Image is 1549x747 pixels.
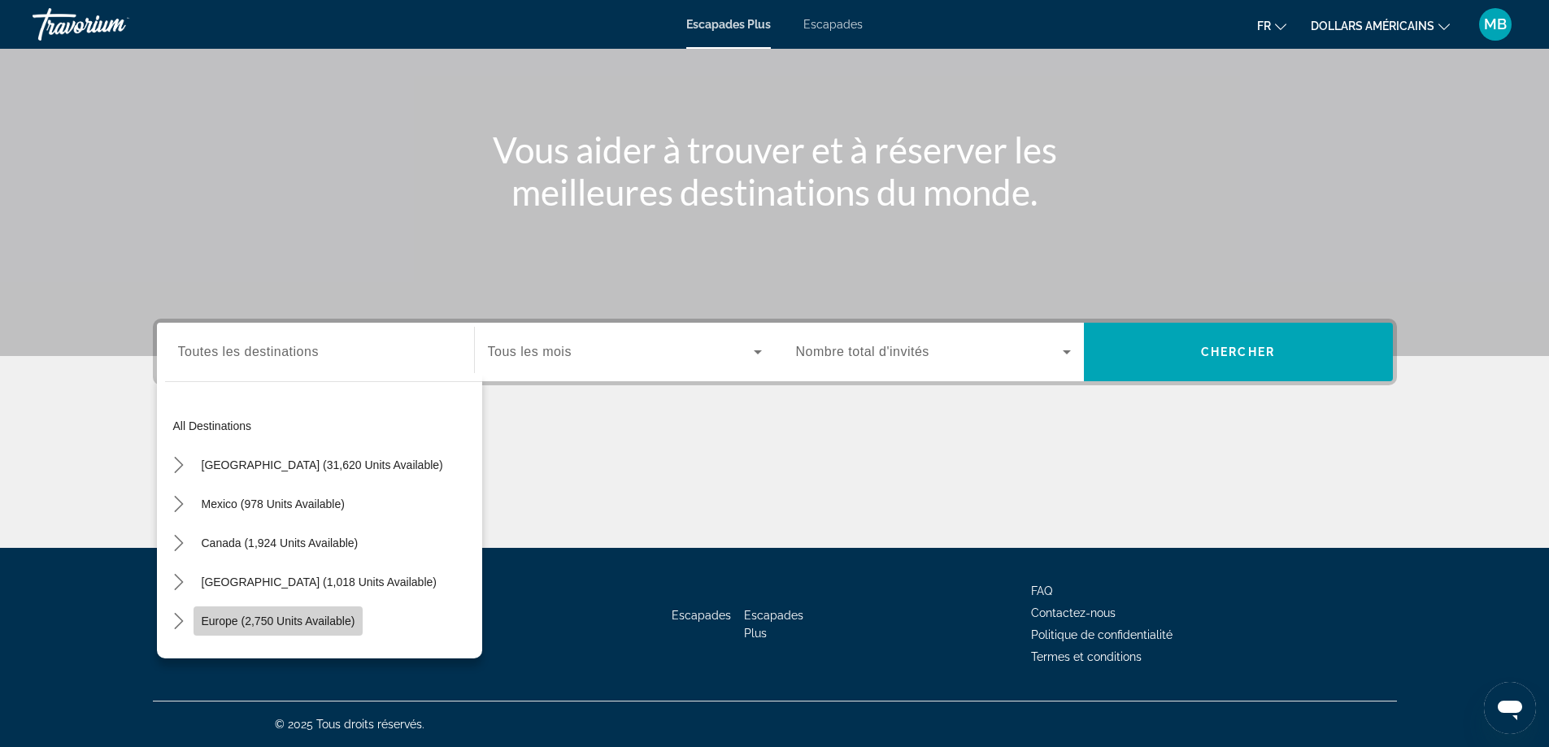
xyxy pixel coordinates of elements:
[803,18,863,31] a: Escapades
[202,615,355,628] span: Europe (2,750 units available)
[1031,650,1142,663] a: Termes et conditions
[1311,20,1434,33] font: dollars américains
[165,607,194,636] button: Toggle Europe (2,750 units available) submenu
[686,18,771,31] a: Escapades Plus
[194,606,363,636] button: Select destination: Europe (2,750 units available)
[1031,606,1116,619] a: Contactez-nous
[488,345,572,358] span: Tous les mois
[1484,15,1507,33] font: MB
[173,419,252,432] span: All destinations
[165,529,194,558] button: Toggle Canada (1,924 units available) submenu
[275,718,424,731] font: © 2025 Tous droits réservés.
[1031,584,1052,597] a: FAQ
[157,373,482,658] div: Destination options
[165,646,194,675] button: Toggle Australia (197 units available) submenu
[165,490,194,519] button: Toggle Mexico (978 units available) submenu
[165,411,482,441] button: Select destination: All destinations
[796,345,929,358] span: Nombre total d'invités
[194,567,445,597] button: Select destination: Caribbean & Atlantic Islands (1,018 units available)
[1257,14,1286,37] button: Changer de langue
[1257,20,1271,33] font: fr
[1031,628,1173,641] a: Politique de confidentialité
[157,323,1393,381] div: Widget de recherche
[1474,7,1516,41] button: Menu utilisateur
[1201,345,1275,358] span: Chercher
[202,458,443,471] span: [GEOGRAPHIC_DATA] (31,620 units available)
[165,451,194,480] button: Toggle United States (31,620 units available) submenu
[470,128,1080,213] h1: Vous aider à trouver et à réserver les meilleures destinations du monde.
[165,568,194,597] button: Toggle Caribbean & Atlantic Islands (1,018 units available) submenu
[194,645,436,675] button: Select destination: Australia (197 units available)
[202,497,345,510] span: Mexico (978 units available)
[1311,14,1450,37] button: Changer de devise
[194,489,353,519] button: Select destination: Mexico (978 units available)
[202,536,359,549] span: Canada (1,924 units available)
[744,609,803,640] a: Escapades Plus
[202,575,437,588] span: [GEOGRAPHIC_DATA] (1,018 units available)
[194,450,451,480] button: Select destination: United States (31,620 units available)
[178,343,453,363] input: Sélectionnez la destination
[1084,323,1393,381] button: Recherche
[672,609,731,622] a: Escapades
[1484,682,1536,734] iframe: Bouton de lancement de la fenêtre de messagerie
[194,528,367,558] button: Select destination: Canada (1,924 units available)
[178,345,319,358] span: Toutes les destinations
[33,3,195,46] a: Travorium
